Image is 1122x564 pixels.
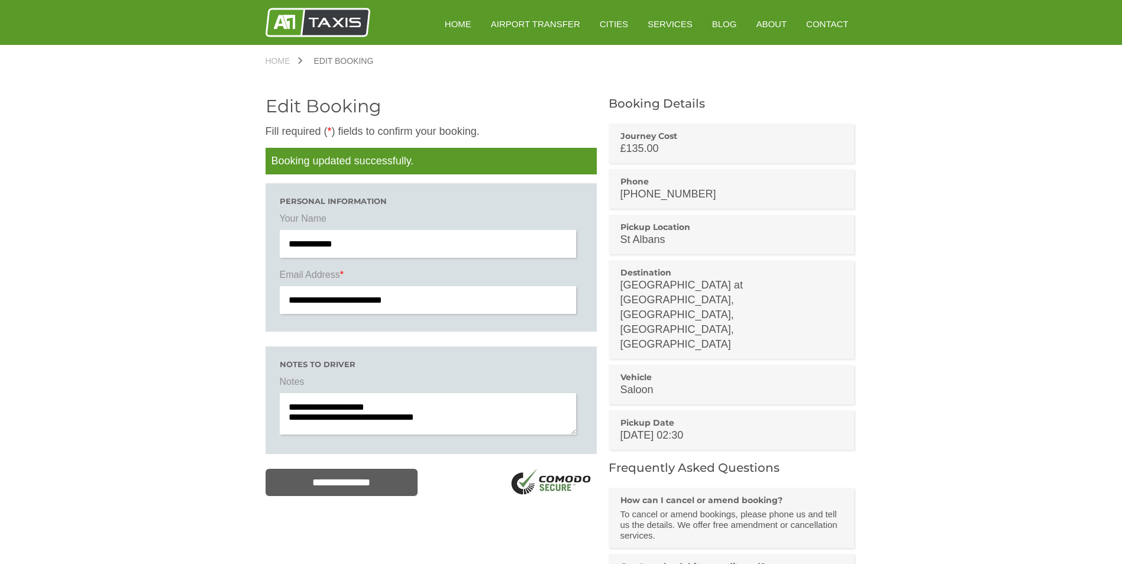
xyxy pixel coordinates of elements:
[620,428,843,443] p: [DATE] 02:30
[280,361,583,368] h3: Notes to driver
[704,9,745,38] a: Blog
[302,57,386,65] a: Edit Booking
[620,131,843,141] h3: Journey Cost
[620,187,843,202] p: [PHONE_NUMBER]
[620,278,843,352] p: [GEOGRAPHIC_DATA] at [GEOGRAPHIC_DATA], [GEOGRAPHIC_DATA], [GEOGRAPHIC_DATA], [GEOGRAPHIC_DATA]
[620,232,843,247] p: St Albans
[620,495,843,505] h3: How can I cancel or amend booking?
[609,462,857,474] h2: Frequently Asked Questions
[507,469,597,498] img: SSL Logo
[620,383,843,397] p: Saloon
[620,417,843,428] h3: Pickup Date
[280,375,583,393] label: Notes
[591,9,636,38] a: Cities
[280,212,583,230] label: Your Name
[620,509,843,541] p: To cancel or amend bookings, please phone us and tell us the details. We offer free amendment or ...
[266,124,597,139] p: Fill required ( ) fields to confirm your booking.
[483,9,589,38] a: Airport Transfer
[280,197,583,205] h3: Personal Information
[639,9,701,38] a: Services
[620,176,843,187] h3: Phone
[748,9,795,38] a: About
[436,9,480,38] a: HOME
[266,8,370,37] img: A1 Taxis
[620,267,843,278] h3: Destination
[266,98,597,115] h2: Edit Booking
[620,141,843,156] p: £135.00
[280,268,583,286] label: Email Address
[266,148,597,174] p: Booking updated successfully.
[620,222,843,232] h3: Pickup Location
[609,98,857,109] h2: Booking Details
[798,9,856,38] a: Contact
[266,57,302,65] a: Home
[620,372,843,383] h3: Vehicle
